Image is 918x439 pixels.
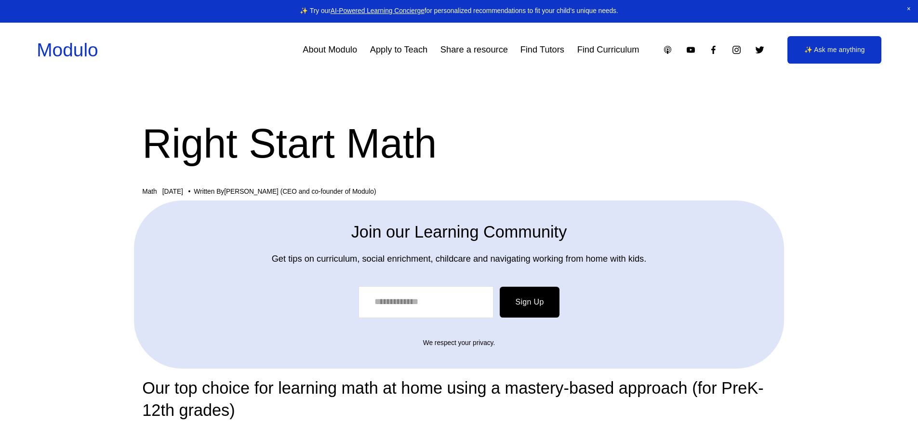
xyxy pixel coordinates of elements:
a: Find Curriculum [577,41,639,59]
a: YouTube [686,45,696,55]
h2: Join our Learning Community [200,220,718,243]
a: Twitter [755,45,765,55]
p: We respect your privacy. [154,337,765,349]
a: Find Tutors [520,41,564,59]
a: Apple Podcasts [663,45,673,55]
button: Sign Up [500,287,559,318]
a: About Modulo [303,41,357,59]
h3: Our top choice for learning math at home using a mastery-based approach (for PreK-12th grades) [142,377,775,422]
span: Sign Up [515,298,544,306]
a: ✨ Ask me anything [787,36,881,64]
h1: Right Start Math [142,115,775,172]
a: Math [142,188,157,195]
div: Written By [194,188,376,196]
a: Share a resource [440,41,508,59]
a: AI-Powered Learning Concierge [331,7,425,14]
p: Get tips on curriculum, social enrichment, childcare and navigating working from home with kids. [200,251,718,267]
a: Apply to Teach [370,41,427,59]
a: Facebook [708,45,718,55]
a: [PERSON_NAME] (CEO and co-founder of Modulo) [224,188,376,195]
a: Modulo [37,40,98,60]
span: [DATE] [162,188,183,195]
a: Instagram [732,45,742,55]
